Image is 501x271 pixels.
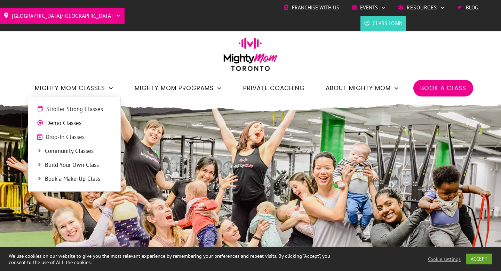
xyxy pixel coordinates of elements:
[9,253,347,265] div: We use cookies on our website to give you the most relevant experience by remembering your prefer...
[32,132,117,142] a: Drop-In Classes
[35,82,114,94] a: Mighty Mom Classes
[46,105,112,114] span: Stroller Strong Classes
[326,82,399,94] a: About Mighty Mom
[283,2,339,13] a: Franchise with Us
[457,2,478,13] a: Blog
[45,147,112,156] span: Community Classes
[420,82,466,94] a: Book a Class
[32,146,117,156] a: Community Classes
[243,82,305,94] a: Private Coaching
[135,82,222,94] a: Mighty Mom Programs
[45,175,112,184] span: Book a Make-Up Class
[32,104,117,115] a: Stroller Strong Classes
[351,2,386,13] a: Events
[45,161,112,170] span: Build Your Own Class
[466,254,492,264] a: ACCEPT
[135,82,214,94] span: Mighty Mom Programs
[32,160,117,170] a: Build Your Own Class
[407,2,437,13] span: Resources
[364,18,403,29] a: Class Login
[466,2,478,13] span: Blog
[360,2,378,13] span: Events
[292,2,339,13] span: Franchise with Us
[326,82,391,94] span: About Mighty Mom
[373,18,403,29] span: Class Login
[35,82,105,94] span: Mighty Mom Classes
[32,118,117,129] a: Demo Classes
[398,2,445,13] a: Resources
[220,38,281,76] img: mightymom-logo-toronto
[46,119,112,128] span: Demo Classes
[3,10,121,21] a: [GEOGRAPHIC_DATA]/[GEOGRAPHIC_DATA]
[46,133,112,142] span: Drop-In Classes
[428,256,461,262] a: Cookie settings
[32,174,117,184] a: Book a Make-Up Class
[12,10,113,21] span: [GEOGRAPHIC_DATA]/[GEOGRAPHIC_DATA]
